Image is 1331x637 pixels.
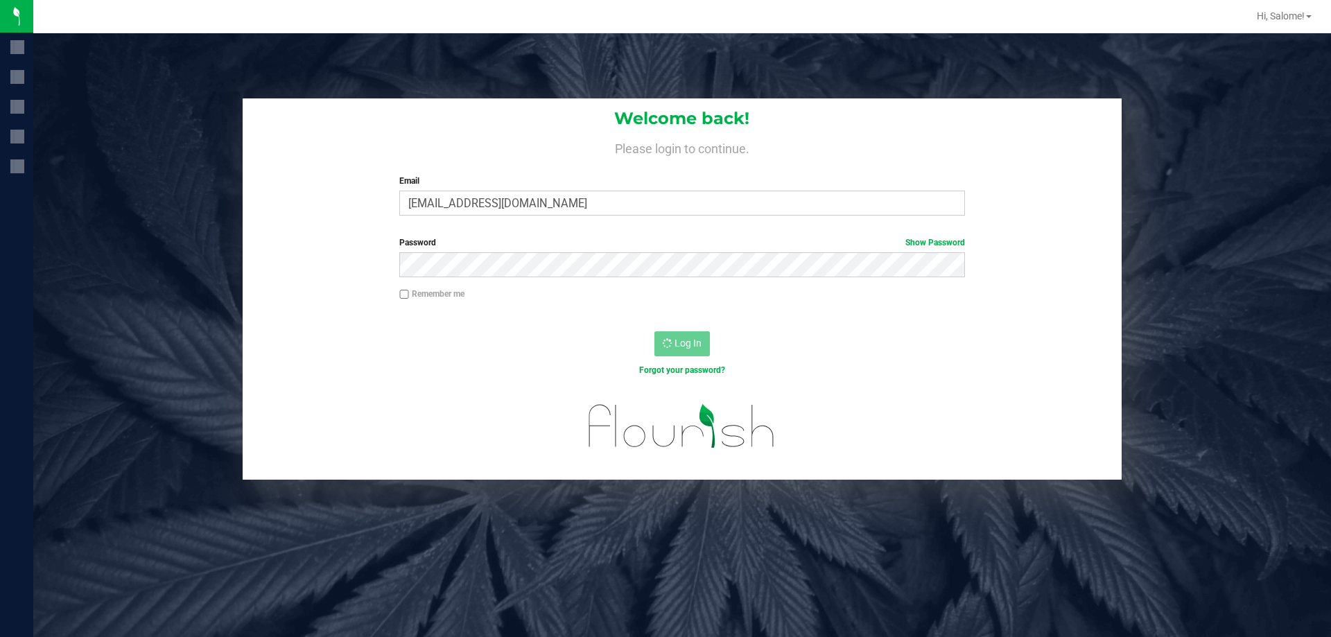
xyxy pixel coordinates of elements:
[399,290,409,299] input: Remember me
[675,338,702,349] span: Log In
[399,288,464,300] label: Remember me
[399,175,964,187] label: Email
[654,331,710,356] button: Log In
[243,110,1122,128] h1: Welcome back!
[905,238,965,247] a: Show Password
[572,391,792,462] img: flourish_logo.svg
[399,238,436,247] span: Password
[243,139,1122,155] h4: Please login to continue.
[639,365,725,375] a: Forgot your password?
[1257,10,1305,21] span: Hi, Salome!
